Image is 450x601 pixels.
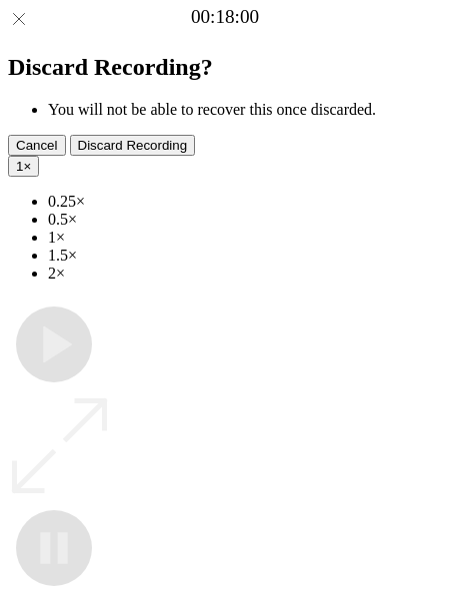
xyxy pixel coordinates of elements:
[16,159,23,174] span: 1
[191,6,259,28] a: 00:18:00
[48,229,442,247] li: 1×
[48,193,442,211] li: 0.25×
[8,156,39,177] button: 1×
[48,211,442,229] li: 0.5×
[48,247,442,265] li: 1.5×
[48,101,442,119] li: You will not be able to recover this once discarded.
[8,54,442,81] h2: Discard Recording?
[48,265,442,283] li: 2×
[70,135,196,156] button: Discard Recording
[8,135,66,156] button: Cancel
